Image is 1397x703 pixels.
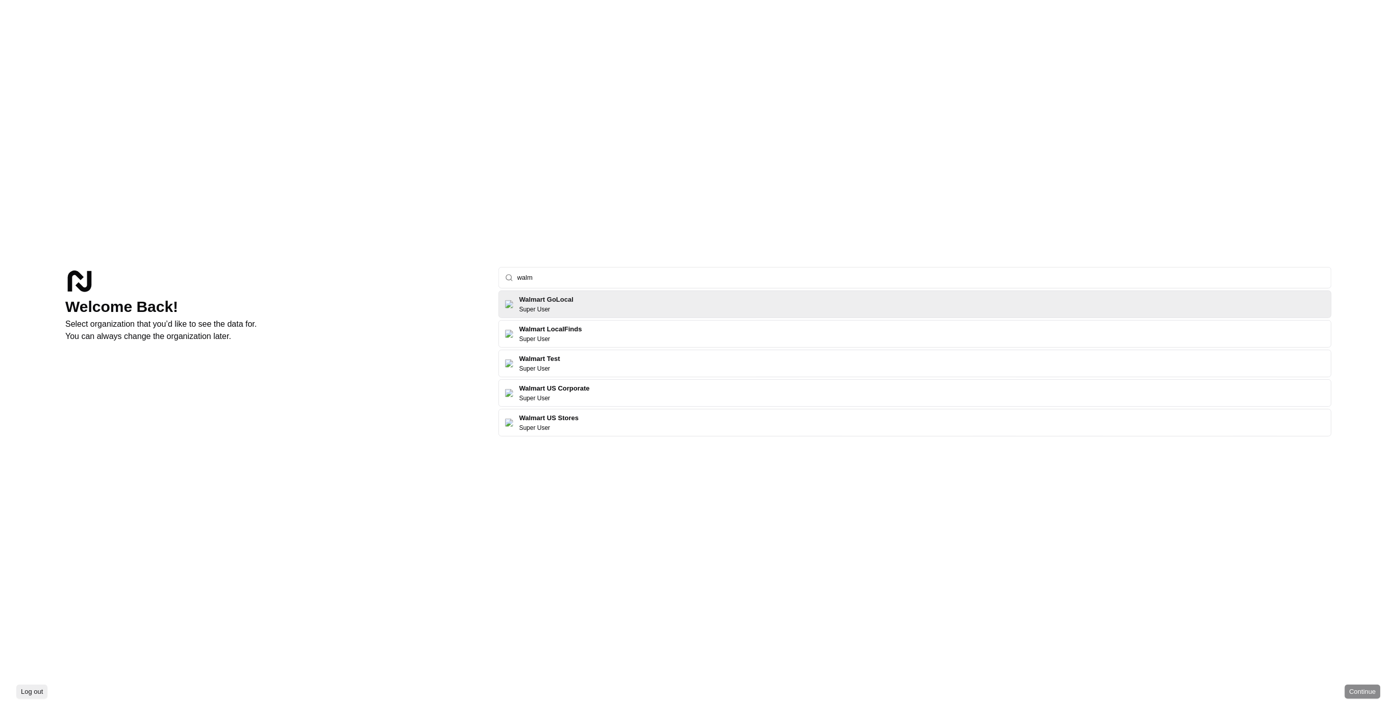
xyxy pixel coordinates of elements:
[519,424,551,432] p: Super User
[65,298,482,316] h1: Welcome Back!
[519,295,573,304] h2: Walmart GoLocal
[519,394,551,402] p: Super User
[505,389,513,397] img: Flag of us
[519,354,560,363] h2: Walmart Test
[519,325,582,334] h2: Walmart LocalFinds
[16,685,47,699] button: Log out
[517,268,1325,288] input: Type to search...
[65,318,482,343] p: Select organization that you’d like to see the data for. You can always change the organization l...
[505,300,513,308] img: Flag of us
[519,384,590,393] h2: Walmart US Corporate
[498,288,1332,439] div: Suggestions
[519,414,579,423] h2: Walmart US Stores
[519,335,551,343] p: Super User
[505,419,513,427] img: Flag of us
[505,330,513,338] img: Flag of us
[519,305,551,313] p: Super User
[519,365,551,373] p: Super User
[505,359,513,368] img: Flag of us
